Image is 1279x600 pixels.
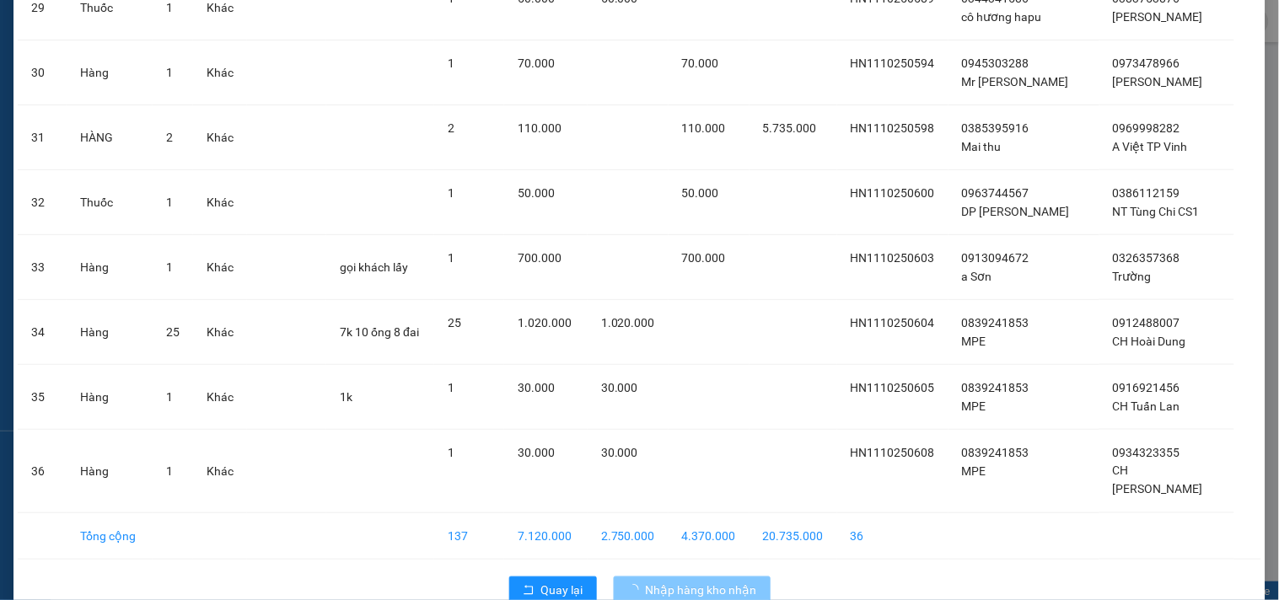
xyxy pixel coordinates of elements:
td: 34 [18,300,67,365]
span: MPE [962,464,986,478]
span: A Việt TP Vinh [1113,140,1188,153]
span: 0973478966 [1113,56,1180,70]
td: Hàng [67,365,153,430]
span: HN1110250603 [851,251,935,265]
td: Khác [193,170,247,235]
span: DP [PERSON_NAME] [962,205,1070,218]
td: 30 [18,40,67,105]
span: 0916921456 [1113,381,1180,394]
span: 700.000 [518,251,562,265]
span: 0945303288 [962,56,1029,70]
td: 2.750.000 [588,513,669,560]
span: 110.000 [682,121,726,135]
span: 1.020.000 [518,316,572,329]
span: gọi khách lấy [340,260,408,274]
span: 0969998282 [1113,121,1180,135]
span: 30.000 [601,446,638,459]
td: Khác [193,105,247,170]
span: [PERSON_NAME] [1113,75,1203,88]
td: 31 [18,105,67,170]
td: Hàng [67,430,153,513]
td: 32 [18,170,67,235]
span: Quay lại [541,581,583,599]
span: 2 [448,121,454,135]
span: HN1110250600 [851,186,935,200]
span: 1k [340,390,352,404]
span: HN1110250604 [851,316,935,329]
span: CH Tuấn Lan [1113,399,1180,413]
span: cô hương hapu [962,10,1042,24]
td: 36 [837,513,949,560]
td: HÀNG [67,105,153,170]
span: 7k 10 ống 8 đai [340,325,419,339]
td: 20.735.000 [750,513,837,560]
span: 0839241853 [962,446,1029,459]
span: 1 [448,186,454,200]
span: 0326357368 [1113,251,1180,265]
span: Trường [1113,270,1152,283]
span: 70.000 [682,56,719,70]
span: 1.020.000 [601,316,655,329]
span: 0913094672 [962,251,1029,265]
td: Khác [193,40,247,105]
span: 70.000 [518,56,555,70]
span: CH Hoài Dung [1113,335,1186,348]
td: Khác [193,365,247,430]
span: 1 [448,251,454,265]
span: 2 [166,131,173,144]
span: 0934323355 [1113,446,1180,459]
span: a Sơn [962,270,992,283]
span: 700.000 [682,251,726,265]
span: HN1110250605 [851,381,935,394]
span: Nhập hàng kho nhận [646,581,757,599]
span: 1 [166,464,173,478]
td: Hàng [67,300,153,365]
span: 1 [448,446,454,459]
span: 0912488007 [1113,316,1180,329]
span: Mr [PERSON_NAME] [962,75,1069,88]
td: Thuốc [67,170,153,235]
span: 1 [166,390,173,404]
span: MPE [962,399,986,413]
span: HN1110250598 [851,121,935,135]
td: Khác [193,300,247,365]
span: MPE [962,335,986,348]
span: NT Tùng Chi CS1 [1113,205,1200,218]
td: 35 [18,365,67,430]
td: Hàng [67,235,153,300]
span: 0963744567 [962,186,1029,200]
span: 1 [166,1,173,14]
span: 1 [166,260,173,274]
td: 4.370.000 [669,513,750,560]
span: 30.000 [601,381,638,394]
span: HN1110250594 [851,56,935,70]
span: rollback [523,584,535,597]
span: 1 [166,66,173,79]
span: 25 [448,316,461,329]
span: 1 [448,56,454,70]
span: HN1110250608 [851,446,935,459]
td: 36 [18,430,67,513]
span: 30.000 [518,446,555,459]
td: 7.120.000 [504,513,588,560]
span: Mai thu [962,140,1002,153]
td: Hàng [67,40,153,105]
td: Tổng cộng [67,513,153,560]
span: 30.000 [518,381,555,394]
td: Khác [193,235,247,300]
span: 0839241853 [962,381,1029,394]
td: Khác [193,430,247,513]
span: 5.735.000 [763,121,817,135]
td: 137 [434,513,503,560]
td: 33 [18,235,67,300]
span: 0839241853 [962,316,1029,329]
span: loading [627,584,646,596]
span: 50.000 [518,186,555,200]
span: 1 [166,196,173,209]
span: 110.000 [518,121,562,135]
span: 1 [448,381,454,394]
span: 50.000 [682,186,719,200]
span: CH [PERSON_NAME] [1113,464,1203,496]
span: 0386112159 [1113,186,1180,200]
span: [PERSON_NAME] [1113,10,1203,24]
